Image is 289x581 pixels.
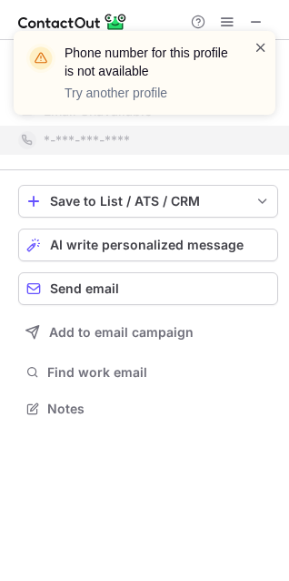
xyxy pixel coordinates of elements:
span: AI write personalized message [50,238,244,252]
span: Add to email campaign [49,325,194,340]
div: Save to List / ATS / CRM [50,194,246,209]
span: Find work email [47,364,271,381]
img: warning [26,44,55,73]
button: Notes [18,396,278,422]
span: Notes [47,401,271,417]
button: save-profile-one-click [18,185,278,218]
button: Send email [18,272,278,305]
header: Phone number for this profile is not available [65,44,232,80]
p: Try another profile [65,84,232,102]
button: Add to email campaign [18,316,278,349]
span: Send email [50,281,119,296]
button: Find work email [18,360,278,385]
img: ContactOut v5.3.10 [18,11,127,33]
button: AI write personalized message [18,229,278,261]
